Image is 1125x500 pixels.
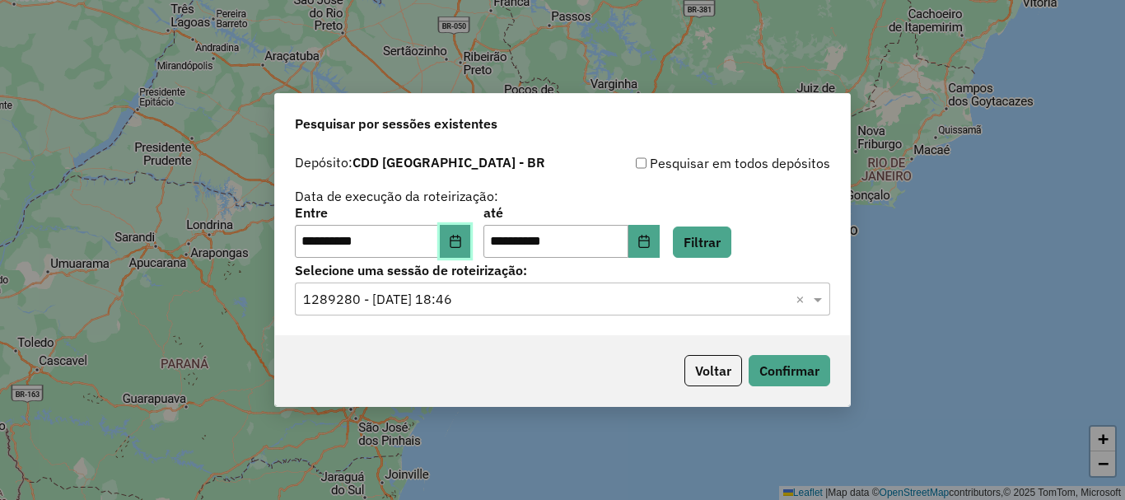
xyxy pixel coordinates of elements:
[295,260,830,280] label: Selecione uma sessão de roteirização:
[562,153,830,173] div: Pesquisar em todos depósitos
[749,355,830,386] button: Confirmar
[295,203,470,222] label: Entre
[628,225,660,258] button: Choose Date
[440,225,471,258] button: Choose Date
[295,152,545,172] label: Depósito:
[673,227,731,258] button: Filtrar
[295,114,497,133] span: Pesquisar por sessões existentes
[796,289,810,309] span: Clear all
[483,203,659,222] label: até
[684,355,742,386] button: Voltar
[352,154,545,171] strong: CDD [GEOGRAPHIC_DATA] - BR
[295,186,498,206] label: Data de execução da roteirização:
